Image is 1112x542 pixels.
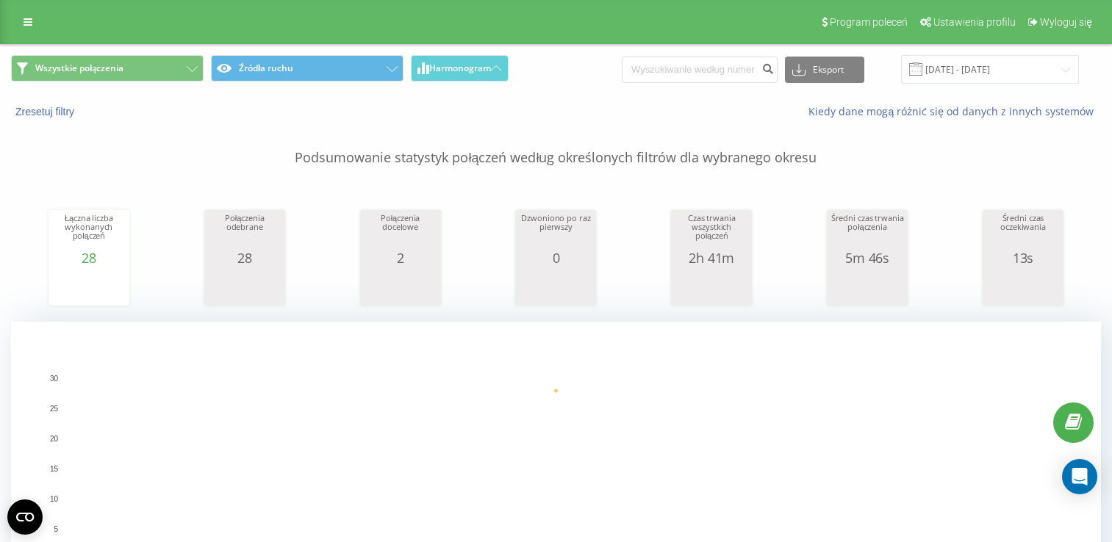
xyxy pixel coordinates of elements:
svg: A chart. [52,265,126,309]
svg: A chart. [831,265,904,309]
div: Połączenia odebrane [208,214,281,250]
text: 5 [54,525,58,533]
text: 10 [50,495,59,503]
div: 2 [364,250,437,265]
svg: A chart. [675,265,748,309]
button: Źródła ruchu [211,55,403,82]
div: Łączna liczba wykonanych połączeń [52,214,126,250]
div: 2h 41m [675,250,748,265]
div: Średni czas trwania połączenia [831,214,904,250]
svg: A chart. [208,265,281,309]
a: Kiedy dane mogą różnić się od danych z innych systemów [808,104,1101,118]
svg: A chart. [519,265,592,309]
p: Podsumowanie statystyk połączeń według określonych filtrów dla wybranego okresu [11,119,1101,167]
div: Dzwoniono po raz pierwszy [519,214,592,250]
text: 25 [50,405,59,413]
span: Wyloguj się [1040,16,1092,28]
span: Ustawienia profilu [933,16,1016,28]
div: 28 [208,250,281,265]
div: Czas trwania wszystkich połączeń [675,214,748,250]
button: Wszystkie połączenia [11,55,204,82]
div: Połączenia docelowe [364,214,437,250]
button: Open CMP widget [7,499,43,535]
svg: A chart. [364,265,437,309]
input: Wyszukiwanie według numeru [622,57,778,83]
div: Open Intercom Messenger [1062,459,1097,494]
button: Harmonogram [411,55,509,82]
text: 15 [50,465,59,473]
div: 13s [986,250,1060,265]
div: 0 [519,250,592,265]
button: Zresetuj filtry [11,105,82,118]
svg: A chart. [986,265,1060,309]
span: Wszystkie połączenia [35,62,123,74]
div: 5m 46s [831,250,904,265]
text: 30 [50,375,59,383]
span: Program poleceń [830,16,908,28]
text: 20 [50,435,59,443]
button: Eksport [785,57,864,83]
span: Harmonogram [429,63,491,73]
div: 28 [52,250,126,265]
div: Średni czas oczekiwania [986,214,1060,250]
